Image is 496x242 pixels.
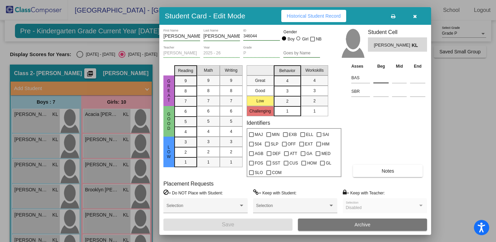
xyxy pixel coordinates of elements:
div: Girl [302,36,308,42]
span: 504 [255,140,262,148]
span: 2 [286,98,288,104]
span: 8 [230,88,232,94]
th: End [408,63,427,70]
th: Mid [390,63,408,70]
span: 9 [230,77,232,84]
span: EXB [289,131,297,139]
span: SLO [255,169,263,177]
span: AGB [255,150,263,158]
label: = Keep with Teacher: [343,189,385,196]
span: OFF [288,140,296,148]
th: Beg [372,63,390,70]
span: 9 [207,77,210,84]
span: 9 [184,78,187,84]
span: Low [166,145,172,159]
span: HIM [322,140,330,148]
span: 2 [230,149,232,155]
span: Reading [178,68,193,74]
span: 2 [207,149,210,155]
span: 1 [230,159,232,165]
span: Archive [355,222,371,227]
span: Behavior [279,68,295,74]
span: Writing [225,67,237,73]
button: Notes [353,165,423,177]
span: COM [272,169,282,177]
span: 6 [230,108,232,114]
span: EXT [305,140,313,148]
span: MIN [272,131,280,139]
div: Boy [287,36,295,42]
span: CUS [289,159,298,167]
span: SLP [271,140,279,148]
span: 4 [230,128,232,135]
span: Notes [382,168,394,174]
span: Workskills [305,67,324,73]
span: Save [222,222,234,227]
span: Good [166,112,172,131]
input: grade [243,51,280,56]
input: year [203,51,240,56]
button: Archive [298,219,427,231]
span: Math [204,67,213,73]
span: SAI [322,131,329,139]
span: 6 [184,108,187,115]
span: HOM [307,159,317,167]
input: goes by name [283,51,320,56]
input: assessment [351,73,370,83]
span: 3 [286,88,288,94]
span: 7 [230,98,232,104]
span: 2 [313,98,316,104]
span: 3 [230,139,232,145]
span: [PERSON_NAME] [374,42,411,49]
h3: Student Cell [368,29,427,35]
input: Enter ID [243,34,280,39]
label: = Keep with Student: [253,189,297,196]
span: 4 [184,129,187,135]
span: GL [326,159,331,167]
span: Great [166,79,172,103]
span: 5 [230,118,232,124]
span: SST [272,159,280,167]
span: ATT [290,150,297,158]
span: DEF [272,150,281,158]
span: Disabled [346,205,362,210]
span: GA [306,150,312,158]
span: 3 [184,139,187,145]
span: MED [321,150,331,158]
span: 2 [184,149,187,155]
span: 8 [184,88,187,94]
input: assessment [351,86,370,97]
mat-label: Gender [283,29,320,35]
input: teacher [163,51,200,56]
span: 3 [313,88,316,94]
th: Asses [350,63,372,70]
span: 1 [313,108,316,114]
span: 7 [184,98,187,104]
span: 7 [207,98,210,104]
span: NB [316,35,322,43]
span: 4 [313,77,316,84]
span: 3 [207,139,210,145]
label: Placement Requests [163,180,214,187]
button: Save [163,219,293,231]
span: 5 [207,118,210,124]
span: 5 [184,119,187,125]
span: FOS [255,159,263,167]
span: 8 [207,88,210,94]
button: Historical Student Record [281,10,346,22]
span: 6 [207,108,210,114]
span: 1 [184,159,187,165]
label: Identifiers [247,120,270,126]
span: KL [412,42,421,49]
label: = Do NOT Place with Student: [163,189,223,196]
span: MAJ [255,131,263,139]
span: Historical Student Record [287,13,341,19]
span: 1 [207,159,210,165]
span: ELL [306,131,313,139]
h3: Student Card - Edit Mode [165,12,245,20]
span: 1 [286,108,288,114]
span: 4 [286,78,288,84]
span: 4 [207,128,210,135]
